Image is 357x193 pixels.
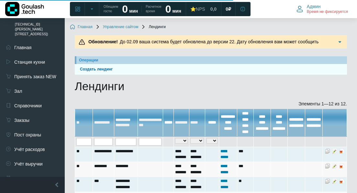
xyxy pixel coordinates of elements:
img: Логотип компании Goulash.tech [5,2,44,16]
div: ⭐ [190,6,205,12]
strong: 0 [165,3,171,15]
span: Админ [307,4,321,9]
a: Управление сайтом [95,25,139,30]
div: Элементы 1—12 из 12. [75,101,347,107]
strong: 0 [122,3,128,15]
div: Операции [79,57,344,63]
span: 0 [226,6,228,12]
span: 0,0 [210,6,217,12]
span: мин [129,8,138,14]
b: Обновление! [88,39,118,44]
span: Обещаем гостю [104,5,118,14]
a: 0 ₽ [222,3,235,15]
span: NPS [196,6,205,12]
img: Подробнее [337,39,343,45]
h1: Лендинги [75,80,347,93]
span: Расчетное время [146,5,161,14]
span: Лендинги [141,25,166,30]
a: ⭐NPS 0,0 [186,3,220,15]
a: Создать лендинг [77,66,344,72]
span: До 02.09 ваша система будет обновлена до версии 22. Дату обновления вам может сообщить поддержка.... [86,39,318,51]
a: Обещаем гостю 0 мин Расчетное время 0 мин [100,3,185,15]
img: Предупреждение [79,39,85,45]
a: Главная [70,25,93,30]
span: ₽ [228,6,231,12]
span: Время не фиксируется [307,9,348,15]
span: мин [172,8,181,14]
button: Админ Время не фиксируется [293,2,352,16]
